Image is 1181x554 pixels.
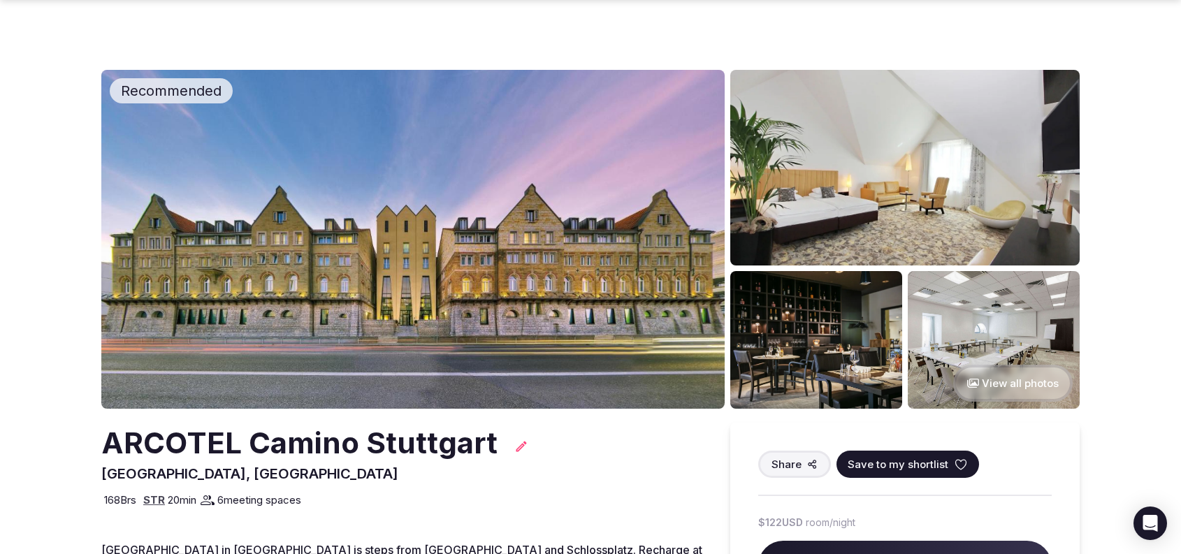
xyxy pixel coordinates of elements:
[771,457,802,472] span: Share
[104,493,136,507] span: 168 Brs
[730,271,902,409] img: Venue gallery photo
[953,365,1073,402] button: View all photos
[758,516,803,530] span: $122 USD
[115,81,227,101] span: Recommended
[217,493,301,507] span: 6 meeting spaces
[101,465,398,482] span: [GEOGRAPHIC_DATA], [GEOGRAPHIC_DATA]
[143,493,165,506] a: STR
[101,423,498,464] h2: ARCOTEL Camino Stuttgart
[110,78,233,103] div: Recommended
[758,451,831,478] button: Share
[836,451,979,478] button: Save to my shortlist
[908,271,1080,409] img: Venue gallery photo
[730,70,1080,265] img: Venue gallery photo
[1133,506,1167,540] div: Open Intercom Messenger
[806,516,855,530] span: room/night
[168,493,196,507] span: 20 min
[848,457,948,472] span: Save to my shortlist
[101,70,725,409] img: Venue cover photo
